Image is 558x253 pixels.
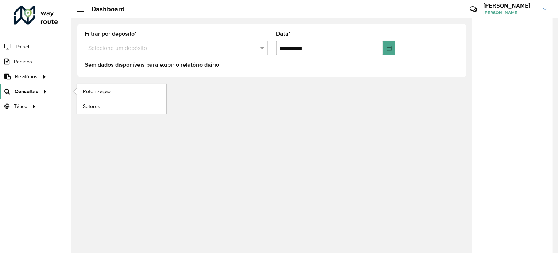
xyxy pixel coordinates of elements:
[483,9,538,16] span: [PERSON_NAME]
[85,29,137,38] label: Filtrar por depósito
[483,2,538,9] h3: [PERSON_NAME]
[77,99,166,114] a: Setores
[16,43,29,51] span: Painel
[15,73,38,80] span: Relatórios
[14,58,32,66] span: Pedidos
[77,84,166,99] a: Roteirização
[15,88,38,95] span: Consultas
[383,2,459,22] div: Críticas? Dúvidas? Elogios? Sugestões? Entre em contato conosco!
[83,88,111,95] span: Roteirização
[83,103,100,110] span: Setores
[466,1,481,17] a: Contato Rápido
[85,60,219,69] label: Sem dados disponíveis para exibir o relatório diário
[84,5,125,13] h2: Dashboard
[383,41,395,55] button: Choose Date
[14,103,27,110] span: Tático
[276,29,291,38] label: Data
